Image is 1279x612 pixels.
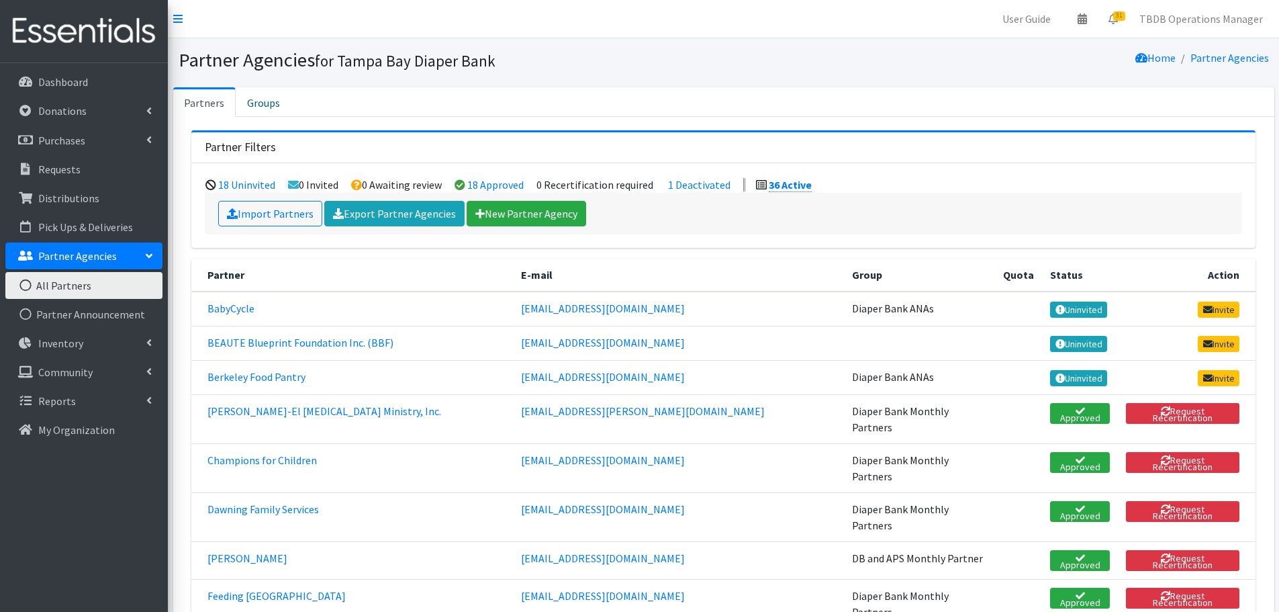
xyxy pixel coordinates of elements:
[1129,5,1274,32] a: TBDB Operations Manager
[207,302,254,315] a: BabyCycle
[1050,336,1107,352] a: Uninvited
[5,156,162,183] a: Requests
[467,201,586,226] a: New Partner Agency
[207,552,287,565] a: [PERSON_NAME]
[5,9,162,54] img: HumanEssentials
[521,336,685,349] a: [EMAIL_ADDRESS][DOMAIN_NAME]
[1126,550,1239,571] button: Request Recertification
[179,48,719,72] h1: Partner Agencies
[844,360,996,394] td: Diaper Bank ANAs
[1050,403,1109,424] a: Approved
[38,337,83,350] p: Inventory
[207,336,393,349] a: BEAUTE Blueprint Foundation Inc. (BBF)
[1050,370,1107,386] a: Uninvited
[844,259,996,292] th: Group
[1050,550,1109,571] a: Approved
[1113,11,1125,21] span: 31
[844,492,996,541] td: Diaper Bank Monthly Partners
[1118,259,1256,292] th: Action
[1050,452,1109,473] a: Approved
[38,365,93,379] p: Community
[38,249,117,263] p: Partner Agencies
[5,127,162,154] a: Purchases
[207,589,346,603] a: Feeding [GEOGRAPHIC_DATA]
[207,502,319,516] a: Dawning Family Services
[207,404,441,418] a: [PERSON_NAME]-El [MEDICAL_DATA] Ministry, Inc.
[1126,501,1239,522] button: Request Recertification
[5,243,162,269] a: Partner Agencies
[5,69,162,95] a: Dashboard
[844,443,996,492] td: Diaper Bank Monthly Partners
[351,178,442,191] li: 0 Awaiting review
[995,259,1042,292] th: Quota
[5,359,162,386] a: Community
[191,259,513,292] th: Partner
[536,178,653,191] li: 0 Recertification required
[992,5,1061,32] a: User Guide
[521,404,765,418] a: [EMAIL_ADDRESS][PERSON_NAME][DOMAIN_NAME]
[521,302,685,315] a: [EMAIL_ADDRESS][DOMAIN_NAME]
[38,104,87,118] p: Donations
[38,394,76,408] p: Reports
[5,272,162,299] a: All Partners
[521,589,685,603] a: [EMAIL_ADDRESS][DOMAIN_NAME]
[218,201,322,226] a: Import Partners
[236,87,291,117] a: Groups
[288,178,338,191] li: 0 Invited
[1098,5,1129,32] a: 31
[5,214,162,241] a: Pick Ups & Deliveries
[769,178,812,192] a: 36 Active
[1126,452,1239,473] button: Request Recertification
[5,185,162,212] a: Distributions
[1050,302,1107,318] a: Uninvited
[844,541,996,579] td: DB and APS Monthly Partner
[844,292,996,326] td: Diaper Bank ANAs
[205,140,276,155] h3: Partner Filters
[1050,501,1109,522] a: Approved
[521,370,685,384] a: [EMAIL_ADDRESS][DOMAIN_NAME]
[1198,302,1239,318] a: Invite
[38,423,115,437] p: My Organization
[5,388,162,414] a: Reports
[1198,336,1239,352] a: Invite
[38,163,81,176] p: Requests
[521,552,685,565] a: [EMAIL_ADDRESS][DOMAIN_NAME]
[521,502,685,516] a: [EMAIL_ADDRESS][DOMAIN_NAME]
[5,417,162,443] a: My Organization
[1190,51,1269,64] a: Partner Agencies
[207,370,305,384] a: Berkeley Food Pantry
[5,330,162,357] a: Inventory
[1126,403,1239,424] button: Request Recertification
[38,191,99,205] p: Distributions
[5,97,162,124] a: Donations
[5,301,162,328] a: Partner Announcement
[173,87,236,117] a: Partners
[1050,588,1109,609] a: Approved
[38,134,85,147] p: Purchases
[513,259,844,292] th: E-mail
[521,453,685,467] a: [EMAIL_ADDRESS][DOMAIN_NAME]
[324,201,465,226] a: Export Partner Agencies
[844,394,996,443] td: Diaper Bank Monthly Partners
[38,220,133,234] p: Pick Ups & Deliveries
[207,453,317,467] a: Champions for Children
[218,178,275,191] a: 18 Uninvited
[1126,588,1239,609] button: Request Recertification
[1198,370,1239,386] a: Invite
[1135,51,1176,64] a: Home
[315,51,495,71] small: for Tampa Bay Diaper Bank
[1042,259,1117,292] th: Status
[668,178,730,191] a: 1 Deactivated
[38,75,88,89] p: Dashboard
[467,178,524,191] a: 18 Approved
